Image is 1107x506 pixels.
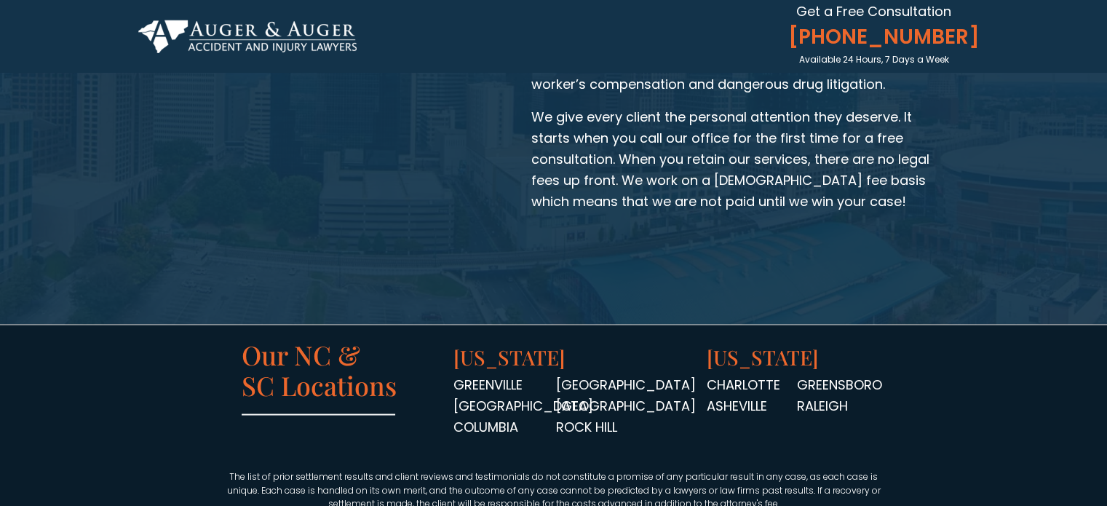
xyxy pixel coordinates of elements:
[707,344,819,371] span: [US_STATE]
[453,376,593,436] span: [GEOGRAPHIC_DATA] COLUMBIA
[556,418,617,436] span: ROCK HILL
[782,20,970,54] a: [PHONE_NUMBER]
[531,108,929,210] span: We give every client the personal attention they deserve. It starts when you call our office for ...
[707,376,780,394] span: CHARLOTTE
[242,337,397,403] span: Our NC & SC Locations
[797,376,882,415] span: GREENSBORO RALEIGH
[707,376,780,415] span: ASHEVILLE
[796,2,951,20] span: Get a Free Consultation
[782,25,970,50] span: [PHONE_NUMBER]
[799,53,949,66] span: Available 24 Hours, 7 Days a Week
[556,376,696,415] span: [GEOGRAPHIC_DATA] [GEOGRAPHIC_DATA]
[453,376,523,394] span: GREENVILLE
[453,344,566,371] span: [US_STATE]
[138,20,357,53] img: Auger & Auger Accident and Injury Lawyers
